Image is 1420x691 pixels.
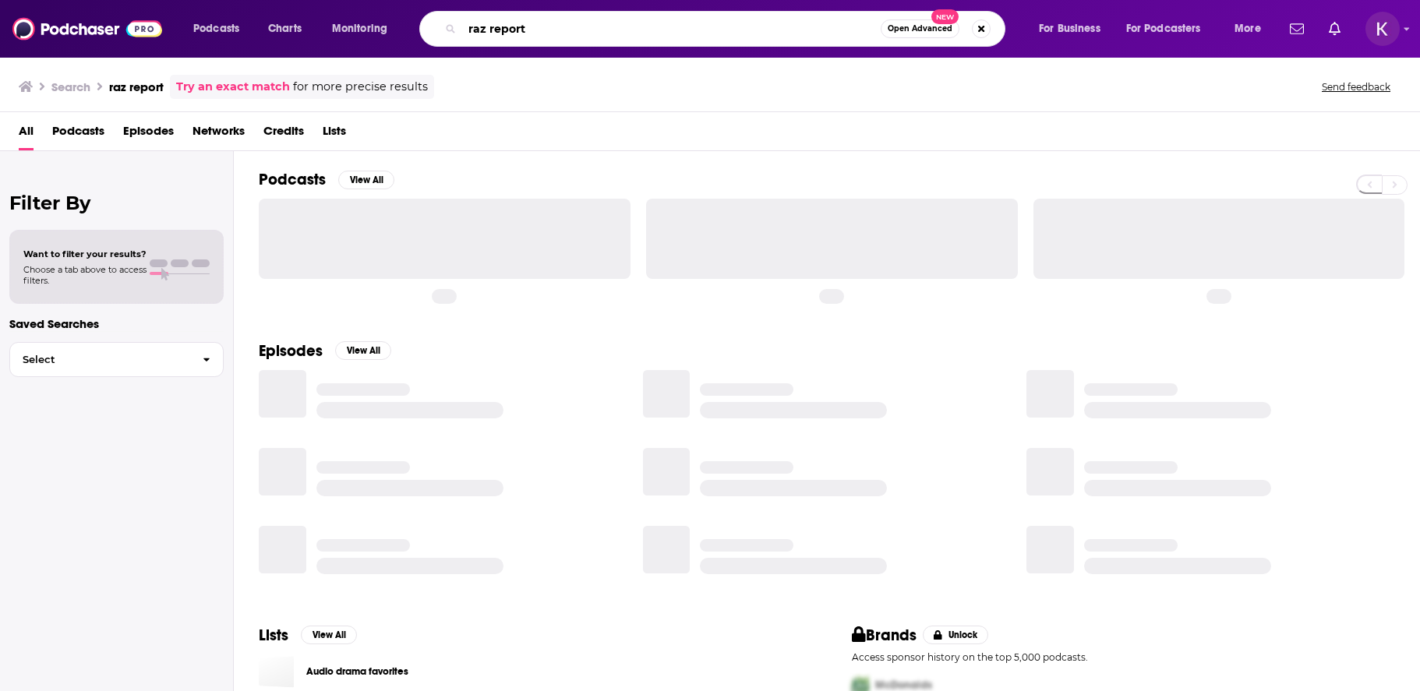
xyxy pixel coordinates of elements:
[182,16,260,41] button: open menu
[9,192,224,214] h2: Filter By
[23,249,147,259] span: Want to filter your results?
[462,16,881,41] input: Search podcasts, credits, & more...
[931,9,959,24] span: New
[193,18,239,40] span: Podcasts
[881,19,959,38] button: Open AdvancedNew
[259,170,394,189] a: PodcastsView All
[263,118,304,150] a: Credits
[321,16,408,41] button: open menu
[323,118,346,150] a: Lists
[332,18,387,40] span: Monitoring
[259,341,391,361] a: EpisodesView All
[852,651,1395,663] p: Access sponsor history on the top 5,000 podcasts.
[852,626,917,645] h2: Brands
[109,79,164,94] h3: raz report
[1028,16,1120,41] button: open menu
[1317,80,1395,93] button: Send feedback
[52,118,104,150] a: Podcasts
[306,663,408,680] a: Audio drama favorites
[1224,16,1280,41] button: open menu
[12,14,162,44] img: Podchaser - Follow, Share and Rate Podcasts
[193,118,245,150] a: Networks
[1365,12,1400,46] span: Logged in as kwignall
[259,341,323,361] h2: Episodes
[259,170,326,189] h2: Podcasts
[1365,12,1400,46] button: Show profile menu
[1116,16,1224,41] button: open menu
[9,316,224,331] p: Saved Searches
[338,171,394,189] button: View All
[1126,18,1201,40] span: For Podcasters
[10,354,190,365] span: Select
[259,654,294,689] a: Audio drama favorites
[23,264,147,286] span: Choose a tab above to access filters.
[293,78,428,96] span: for more precise results
[268,18,302,40] span: Charts
[1235,18,1261,40] span: More
[1365,12,1400,46] img: User Profile
[301,626,357,644] button: View All
[258,16,311,41] a: Charts
[335,341,391,360] button: View All
[1284,16,1310,42] a: Show notifications dropdown
[123,118,174,150] a: Episodes
[1039,18,1100,40] span: For Business
[9,342,224,377] button: Select
[176,78,290,96] a: Try an exact match
[51,79,90,94] h3: Search
[923,626,989,644] button: Unlock
[434,11,1020,47] div: Search podcasts, credits, & more...
[259,626,357,645] a: ListsView All
[259,626,288,645] h2: Lists
[888,25,952,33] span: Open Advanced
[1323,16,1347,42] a: Show notifications dropdown
[19,118,34,150] a: All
